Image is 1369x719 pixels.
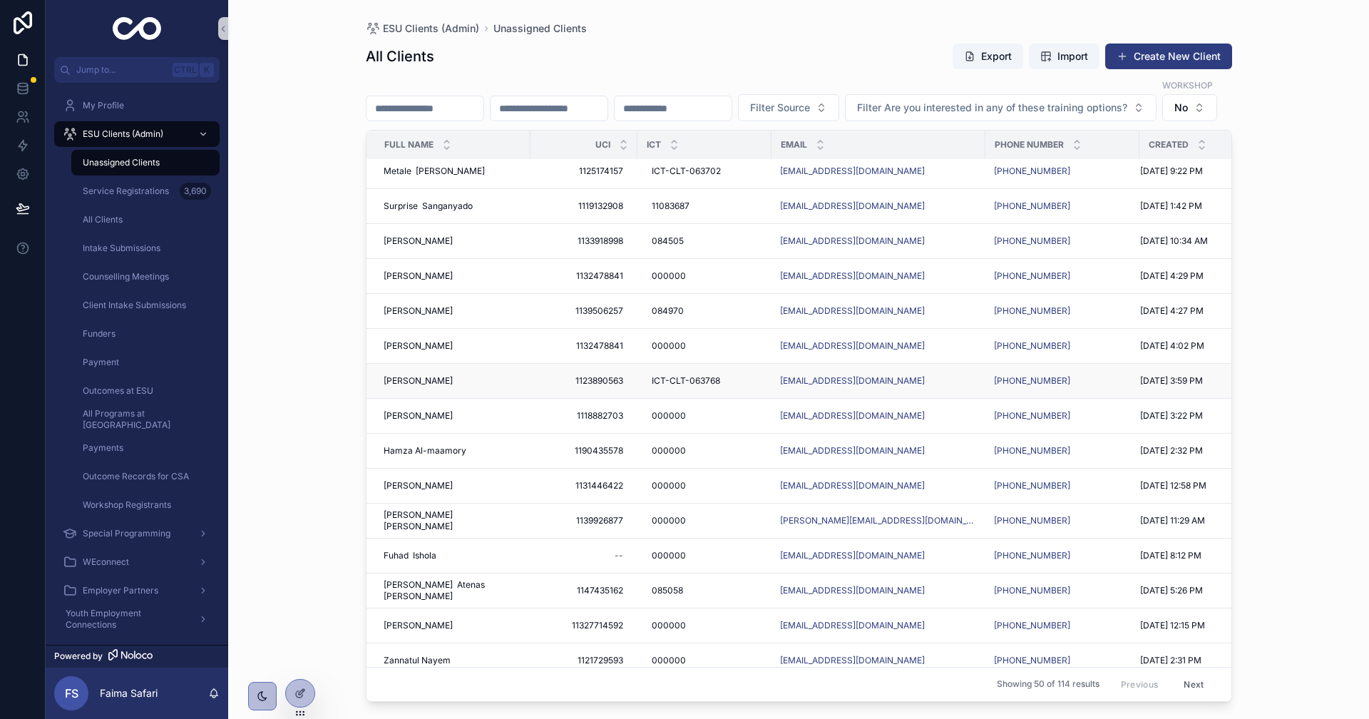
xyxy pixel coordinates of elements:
span: Created [1149,139,1189,151]
a: [PHONE_NUMBER] [994,375,1070,387]
a: [PHONE_NUMBER] [994,165,1131,177]
span: [PERSON_NAME] [384,340,453,352]
a: -- [539,544,629,567]
span: Powered by [54,651,103,662]
span: Unassigned Clients [493,21,587,36]
a: [EMAIL_ADDRESS][DOMAIN_NAME] [780,305,925,317]
div: scrollable content [46,83,228,645]
span: [DATE] 9:22 PM [1140,165,1203,177]
span: 1133918998 [545,235,623,247]
a: 000000 [646,474,763,497]
a: 084970 [646,300,763,322]
span: No [1174,101,1188,115]
span: [PERSON_NAME] [384,270,453,282]
a: Payments [71,435,220,461]
a: [EMAIL_ADDRESS][DOMAIN_NAME] [780,550,977,561]
span: Youth Employment Connections [66,608,187,631]
a: [DATE] 9:22 PM [1140,165,1271,177]
div: -- [615,550,623,561]
a: My Profile [54,93,220,118]
span: 1190435578 [545,445,623,457]
a: [PHONE_NUMBER] [994,305,1131,317]
a: [DATE] 4:27 PM [1140,305,1271,317]
button: Jump to...CtrlK [54,57,220,83]
a: 1132478841 [539,335,629,357]
a: [PERSON_NAME] Atenas [PERSON_NAME] [384,579,522,602]
span: [DATE] 4:29 PM [1140,270,1204,282]
span: Showing 50 of 114 results [997,679,1099,690]
span: [DATE] 8:12 PM [1140,550,1201,561]
a: [DATE] 8:12 PM [1140,550,1271,561]
a: [DATE] 4:29 PM [1140,270,1271,282]
span: 1132478841 [545,270,623,282]
button: Create New Client [1105,44,1232,69]
span: [DATE] 4:02 PM [1140,340,1204,352]
a: 1132478841 [539,265,629,287]
a: 11083687 [646,195,763,218]
a: [PHONE_NUMBER] [994,445,1070,457]
a: All Clients [71,207,220,233]
a: [DATE] 3:22 PM [1140,410,1271,422]
a: 084505 [646,230,763,253]
span: Workshop Registrants [83,499,171,511]
span: 000000 [652,480,686,491]
a: Surprise Sanganyado [384,200,522,212]
span: 084505 [652,235,684,247]
a: WEconnect [54,549,220,575]
span: Phone Number [995,139,1064,151]
a: Payment [71,350,220,375]
span: 11083687 [652,200,689,212]
span: Payment [83,357,119,368]
a: [DATE] 12:58 PM [1140,480,1271,491]
span: [PERSON_NAME] [384,235,453,247]
span: 11327714592 [545,620,623,631]
span: 000000 [652,515,686,526]
a: [PERSON_NAME] [384,305,522,317]
button: Export [953,44,1023,69]
span: Service Registrations [83,185,169,197]
a: [EMAIL_ADDRESS][DOMAIN_NAME] [780,235,977,247]
a: [PHONE_NUMBER] [994,655,1070,666]
a: [PERSON_NAME] [384,235,522,247]
span: Counselling Meetings [83,271,169,282]
a: [EMAIL_ADDRESS][DOMAIN_NAME] [780,375,977,387]
span: [DATE] 10:34 AM [1140,235,1208,247]
a: 000000 [646,649,763,672]
span: Metale [PERSON_NAME] [384,165,485,177]
a: [EMAIL_ADDRESS][DOMAIN_NAME] [780,270,977,282]
a: [EMAIL_ADDRESS][DOMAIN_NAME] [780,305,977,317]
span: 000000 [652,620,686,631]
a: [DATE] 2:32 PM [1140,445,1271,457]
span: Intake Submissions [83,243,160,254]
span: [DATE] 2:31 PM [1140,655,1201,666]
a: [EMAIL_ADDRESS][DOMAIN_NAME] [780,655,977,666]
a: 1119132908 [539,195,629,218]
span: Outcomes at ESU [83,385,153,397]
label: Workshop [1162,78,1213,91]
a: [DATE] 3:59 PM [1140,375,1271,387]
a: Service Registrations3,690 [71,178,220,204]
a: [PHONE_NUMBER] [994,550,1070,561]
a: [PHONE_NUMBER] [994,165,1070,177]
div: 3,690 [180,183,211,200]
a: [DATE] 5:26 PM [1140,585,1271,596]
a: Metale [PERSON_NAME] [384,165,522,177]
span: [PERSON_NAME] [384,480,453,491]
a: [DATE] 2:31 PM [1140,655,1271,666]
a: Client Intake Submissions [71,292,220,318]
h1: All Clients [366,46,434,66]
span: Employer Partners [83,585,158,596]
a: 1147435162 [539,579,629,602]
span: [DATE] 1:42 PM [1140,200,1202,212]
a: [PHONE_NUMBER] [994,655,1131,666]
a: [EMAIL_ADDRESS][DOMAIN_NAME] [780,340,977,352]
button: Select Button [738,94,839,121]
p: Faima Safari [100,686,158,700]
a: [EMAIL_ADDRESS][DOMAIN_NAME] [780,445,977,457]
span: 1121729593 [545,655,623,666]
a: [EMAIL_ADDRESS][DOMAIN_NAME] [780,165,925,177]
a: 000000 [646,265,763,287]
a: [PHONE_NUMBER] [994,550,1131,561]
a: [PHONE_NUMBER] [994,480,1070,491]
